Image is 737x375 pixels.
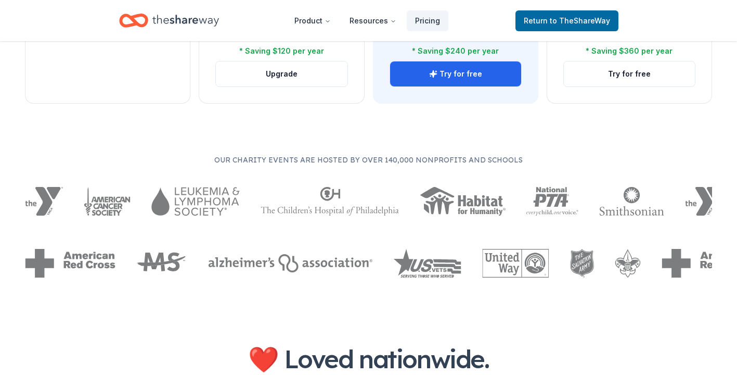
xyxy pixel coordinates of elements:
img: YMCA [685,187,723,216]
span: Return [524,15,610,27]
img: American Red Cross [25,249,115,278]
button: Try for free [390,61,521,86]
nav: Main [286,8,448,33]
img: United Way [482,249,549,278]
button: Try for free [564,61,695,86]
div: * Saving $360 per year [586,45,673,57]
a: Returnto TheShareWay [515,10,618,31]
img: The Salvation Army [570,249,594,278]
img: US Vets [393,249,461,278]
img: American Cancer Society [84,187,131,216]
img: Smithsonian [599,187,664,216]
div: * Saving $120 per year [239,45,324,57]
img: Alzheimers Association [208,254,372,272]
button: Product [286,10,339,31]
div: * Saving $240 per year [412,45,499,57]
button: Upgrade [216,61,347,86]
a: Pricing [407,10,448,31]
img: National PTA [526,187,579,216]
img: MS [136,249,187,278]
p: Our charity events are hosted by over 140,000 nonprofits and schools [25,154,712,166]
button: Resources [341,10,405,31]
img: The Children's Hospital of Philadelphia [261,187,399,216]
img: Leukemia & Lymphoma Society [151,187,239,216]
img: Habitat for Humanity [420,187,506,216]
img: YMCA [25,187,63,216]
img: Boy Scouts of America [615,249,641,278]
h2: ❤️ Loved nationwide. [202,344,535,373]
span: to TheShareWay [550,16,610,25]
a: Home [119,8,219,33]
